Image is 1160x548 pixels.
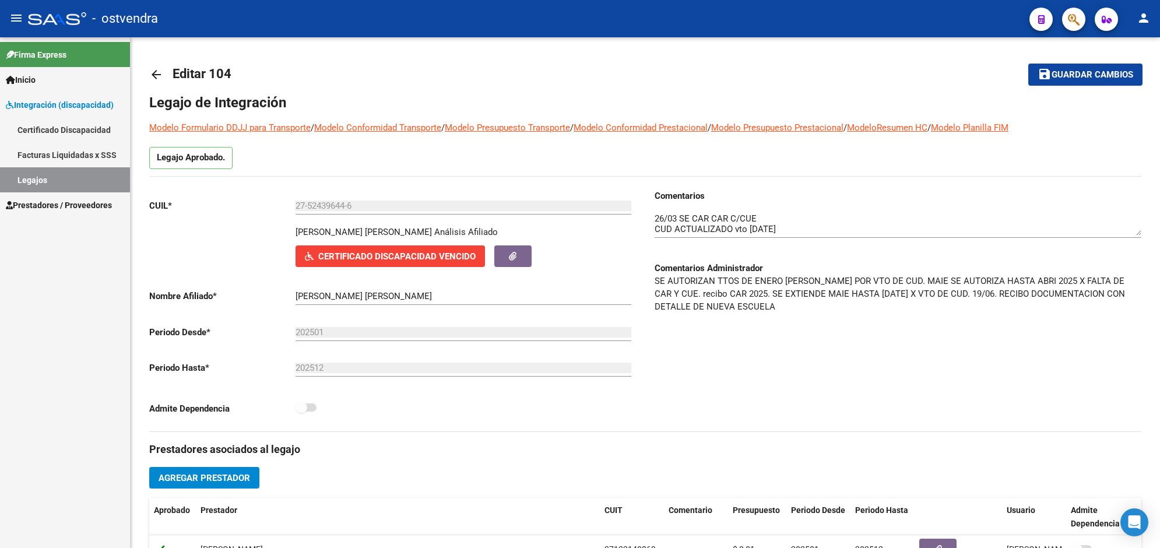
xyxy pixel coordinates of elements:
a: ModeloResumen HC [847,122,927,133]
p: Periodo Hasta [149,361,296,374]
button: Certificado Discapacidad Vencido [296,245,485,267]
a: Modelo Planilla FIM [931,122,1008,133]
h3: Prestadores asociados al legajo [149,441,1141,458]
a: Modelo Conformidad Prestacional [574,122,708,133]
span: CUIT [604,505,623,515]
mat-icon: menu [9,11,23,25]
span: - ostvendra [92,6,158,31]
datatable-header-cell: Periodo Desde [786,498,850,536]
span: Periodo Hasta [855,505,908,515]
p: SE AUTORIZAN TTOS DE ENERO [PERSON_NAME] POR VTO DE CUD. MAIE SE AUTORIZA HASTA ABRI 2025 X FALTA... [655,275,1141,313]
h3: Comentarios Administrador [655,262,1141,275]
a: Modelo Formulario DDJJ para Transporte [149,122,311,133]
p: Admite Dependencia [149,402,296,415]
a: Modelo Conformidad Transporte [314,122,441,133]
div: Análisis Afiliado [434,226,498,238]
mat-icon: save [1038,67,1052,81]
p: Legajo Aprobado. [149,147,233,169]
datatable-header-cell: CUIT [600,498,664,536]
p: [PERSON_NAME] [PERSON_NAME] [296,226,432,238]
span: Certificado Discapacidad Vencido [318,251,476,262]
span: Prestadores / Proveedores [6,199,112,212]
span: Admite Dependencia [1071,505,1120,528]
span: Agregar Prestador [159,473,250,483]
span: Comentario [669,505,712,515]
datatable-header-cell: Usuario [1002,498,1066,536]
a: Modelo Presupuesto Prestacional [711,122,843,133]
datatable-header-cell: Presupuesto [728,498,786,536]
datatable-header-cell: Admite Dependencia [1066,498,1130,536]
span: Usuario [1007,505,1035,515]
button: Guardar cambios [1028,64,1143,85]
div: Open Intercom Messenger [1120,508,1148,536]
mat-icon: person [1137,11,1151,25]
datatable-header-cell: Periodo Hasta [850,498,915,536]
span: Inicio [6,73,36,86]
datatable-header-cell: Aprobado [149,498,196,536]
span: Firma Express [6,48,66,61]
p: CUIL [149,199,296,212]
p: Periodo Desde [149,326,296,339]
span: Presupuesto [733,505,780,515]
datatable-header-cell: Prestador [196,498,600,536]
span: Editar 104 [173,66,231,81]
datatable-header-cell: Comentario [664,498,728,536]
button: Agregar Prestador [149,467,259,489]
span: Integración (discapacidad) [6,99,114,111]
span: Periodo Desde [791,505,845,515]
span: Aprobado [154,505,190,515]
span: Guardar cambios [1052,70,1133,80]
a: Modelo Presupuesto Transporte [445,122,570,133]
p: Nombre Afiliado [149,290,296,303]
span: Prestador [201,505,237,515]
h3: Comentarios [655,189,1141,202]
mat-icon: arrow_back [149,68,163,82]
h1: Legajo de Integración [149,93,1141,112]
